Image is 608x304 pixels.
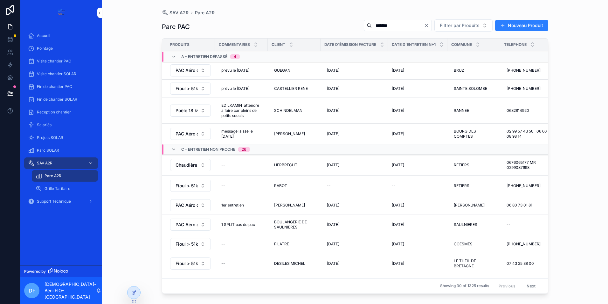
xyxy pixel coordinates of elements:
[37,161,52,166] span: SAV A2R
[170,105,211,117] button: Select Button
[170,83,211,95] button: Select Button
[176,260,198,267] span: Fioul > 51kw
[274,108,302,113] span: SCHINDELMAN
[327,183,331,188] div: --
[274,68,290,73] span: GUEGAN
[507,160,547,170] span: 0676065177 MR 0299087998
[20,265,102,277] a: Powered by
[219,42,250,47] span: Commentaires
[37,33,50,38] span: Accueil
[392,68,404,73] span: [DATE]
[522,281,540,291] button: Next
[37,59,71,64] span: Visite chantier PAC
[221,222,255,227] span: 1 SPLIT pas de pac
[37,135,63,140] span: Projets SOLAR
[37,71,76,76] span: Visite chantier SOLAR
[454,258,494,269] span: LE THEIL DE BRETAGNE
[24,43,98,54] a: Pointage
[327,86,339,91] span: [DATE]
[176,221,198,228] span: PAC Aéro ou Géo
[221,129,261,139] span: message laissé le [DATE]
[507,261,534,266] span: 07 43 25 38 00
[454,242,473,247] span: COESMES
[327,68,339,73] span: [DATE]
[24,55,98,67] a: Visite chantier PAC
[37,46,53,51] span: Pointage
[507,86,541,91] span: [PHONE_NUMBER]
[242,147,246,152] div: 26
[454,163,469,168] span: RETIERS
[162,10,189,16] a: SAV A2R
[181,147,235,152] span: c - entretien non proche
[24,30,98,41] a: Accueil
[327,222,339,227] span: [DATE]
[440,284,489,289] span: Showing 30 of 1325 results
[454,68,464,73] span: BRUZ
[324,42,376,47] span: Date d'émission facture
[221,203,244,208] span: 1er entretien
[507,108,529,113] span: 0682814920
[274,86,308,91] span: CASTELLIER RENE
[392,203,404,208] span: [DATE]
[504,42,527,47] span: Telephone
[454,222,477,227] span: SAULNIERES
[424,23,432,28] button: Clear
[45,186,70,191] span: Grille Tarifaire
[507,203,532,208] span: 06 80 73 01 81
[392,183,396,188] span: --
[170,42,190,47] span: Produits
[507,183,541,188] span: [PHONE_NUMBER]
[24,106,98,118] a: Reception chantier
[169,10,189,16] span: SAV A2R
[234,54,236,59] div: 4
[45,173,61,178] span: Parc A2R
[392,242,404,247] span: [DATE]
[392,163,404,168] span: [DATE]
[24,269,46,274] span: Powered by
[45,281,96,300] p: [DEMOGRAPHIC_DATA]-Béni FIO-[GEOGRAPHIC_DATA]
[495,20,548,31] button: Nouveau Produit
[170,159,211,171] button: Select Button
[24,145,98,156] a: Parc SOLAR
[454,86,487,91] span: SAINTE SOLOMBE
[221,163,225,168] div: --
[392,261,404,266] span: [DATE]
[37,84,72,89] span: Fin de chantier PAC
[176,162,198,168] span: Chaudière Granulé < 28kw
[176,85,198,92] span: Fioul > 51kw
[32,183,98,194] a: Grille Tarifaire
[170,64,211,76] button: Select Button
[440,22,480,29] span: Filtrer par Produits
[274,183,287,188] span: RABOT
[434,19,493,32] button: Select Button
[170,199,211,211] button: Select Button
[37,122,52,127] span: Salariés
[392,108,404,113] span: [DATE]
[272,42,285,47] span: Client
[170,128,211,140] button: Select Button
[507,242,541,247] span: [PHONE_NUMBER]
[37,148,59,153] span: Parc SOLAR
[20,25,102,215] div: scrollable content
[24,196,98,207] a: Support Technique
[392,131,404,136] span: [DATE]
[451,42,472,47] span: Commune
[454,129,494,139] span: BOURG DES COMPTES
[454,183,469,188] span: RETIERS
[37,199,71,204] span: Support Technique
[274,131,305,136] span: [PERSON_NAME]
[274,203,305,208] span: [PERSON_NAME]
[327,242,339,247] span: [DATE]
[221,183,225,188] div: --
[454,203,485,208] span: [PERSON_NAME]
[221,68,249,73] span: prévu le [DATE]
[181,54,227,59] span: a - entretien dépassé
[392,222,404,227] span: [DATE]
[221,261,225,266] div: --
[29,287,35,294] span: DF
[195,10,215,16] a: Parc A2R
[170,257,211,270] button: Select Button
[392,86,404,91] span: [DATE]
